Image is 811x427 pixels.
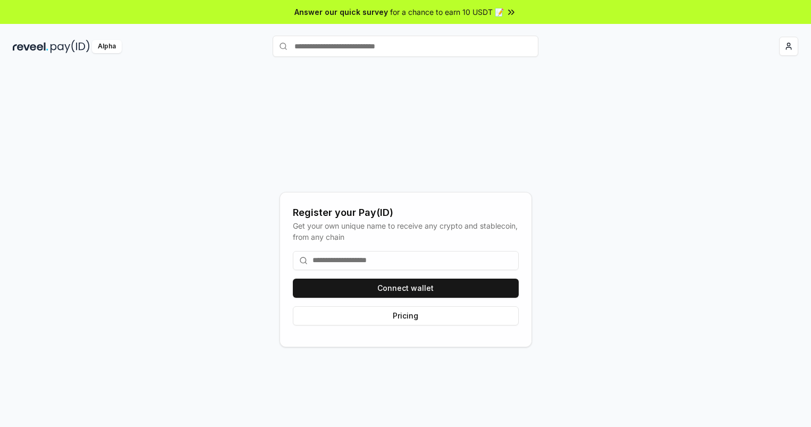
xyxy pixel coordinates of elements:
button: Connect wallet [293,279,519,298]
img: reveel_dark [13,40,48,53]
div: Register your Pay(ID) [293,205,519,220]
span: for a chance to earn 10 USDT 📝 [390,6,504,18]
span: Answer our quick survey [294,6,388,18]
div: Alpha [92,40,122,53]
button: Pricing [293,306,519,325]
div: Get your own unique name to receive any crypto and stablecoin, from any chain [293,220,519,242]
img: pay_id [50,40,90,53]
